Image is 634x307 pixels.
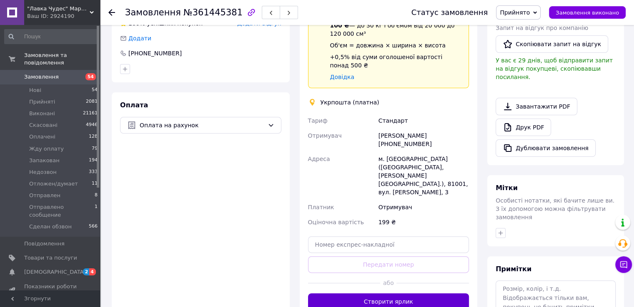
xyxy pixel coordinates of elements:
[308,117,328,124] span: Тариф
[29,87,41,94] span: Нові
[308,204,334,210] span: Платник
[496,25,588,31] span: Запит на відгук про компанію
[496,98,577,115] a: Завантажити PDF
[29,157,60,164] span: Запакован
[29,121,58,129] span: Скасовані
[237,20,281,27] span: Додати відгук
[29,145,64,153] span: Жду оплату
[83,110,98,117] span: 21161
[308,132,342,139] span: Отримувач
[308,236,469,253] input: Номер експрес-накладної
[29,98,55,106] span: Прийняті
[24,240,65,248] span: Повідомлення
[377,215,471,230] div: 199 ₴
[92,145,98,153] span: 79
[500,9,530,16] span: Прийнято
[29,180,78,188] span: Отложен/думает
[330,22,349,29] span: 100 ₴
[380,279,396,287] span: або
[92,87,98,94] span: 54
[92,180,98,188] span: 11
[140,121,264,130] span: Оплата на рахунок
[29,168,57,176] span: Недозвон
[89,133,98,141] span: 128
[24,73,59,81] span: Замовлення
[125,7,181,17] span: Замовлення
[29,133,55,141] span: Оплачені
[24,283,77,298] span: Показники роботи компанії
[183,7,243,17] span: №361445381
[330,41,462,50] div: Об'єм = довжина × ширина × висота
[89,223,98,230] span: 566
[89,157,98,164] span: 194
[496,119,551,136] a: Друк PDF
[89,268,96,275] span: 4
[29,192,60,199] span: Отправлен
[496,197,614,220] span: Особисті нотатки, які бачите лише ви. З їх допомогою можна фільтрувати замовлення
[120,101,148,109] span: Оплата
[29,203,95,218] span: Отправлено сообщение
[27,12,100,20] div: Ваш ID: 2924190
[85,73,96,80] span: 54
[496,265,531,273] span: Примітки
[29,223,72,230] span: Сделан обзвон
[318,98,381,106] div: Укрпошта (платна)
[308,219,364,225] span: Оціночна вартість
[556,10,619,16] span: Замовлення виконано
[496,35,608,53] button: Скопіювати запит на відгук
[330,74,354,80] a: Довідка
[496,184,518,192] span: Мітки
[330,53,462,69] div: +0,5% від суми оголошеної вартості понад 500 ₴
[95,192,98,199] span: 8
[95,203,98,218] span: 1
[377,200,471,215] div: Отримувач
[83,268,90,275] span: 2
[24,268,86,276] span: [DEMOGRAPHIC_DATA]
[4,29,98,44] input: Пошук
[615,256,632,273] button: Чат з покупцем
[377,113,471,128] div: Стандарт
[128,20,145,27] span: 100%
[128,49,183,57] div: [PHONE_NUMBER]
[128,35,151,42] span: Додати
[108,8,115,17] div: Повернутися назад
[29,110,55,117] span: Виконані
[549,6,626,19] button: Замовлення виконано
[27,5,90,12] span: "Лавка Чудес" Маркет ваших бажань!
[24,52,100,67] span: Замовлення та повідомлення
[377,151,471,200] div: м. [GEOGRAPHIC_DATA] ([GEOGRAPHIC_DATA], [PERSON_NAME][GEOGRAPHIC_DATA].), 81001, вул. [PERSON_NA...
[496,139,596,157] button: Дублювати замовлення
[411,8,488,17] div: Статус замовлення
[330,21,462,38] div: — до 30 кг і об'ємом від 20 000 до 120 000 см³
[89,168,98,176] span: 333
[86,121,98,129] span: 4946
[377,128,471,151] div: [PERSON_NAME] [PHONE_NUMBER]
[308,156,330,162] span: Адреса
[24,254,77,262] span: Товари та послуги
[496,57,613,80] span: У вас є 29 днів, щоб відправити запит на відгук покупцеві, скопіювавши посилання.
[86,98,98,106] span: 2081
